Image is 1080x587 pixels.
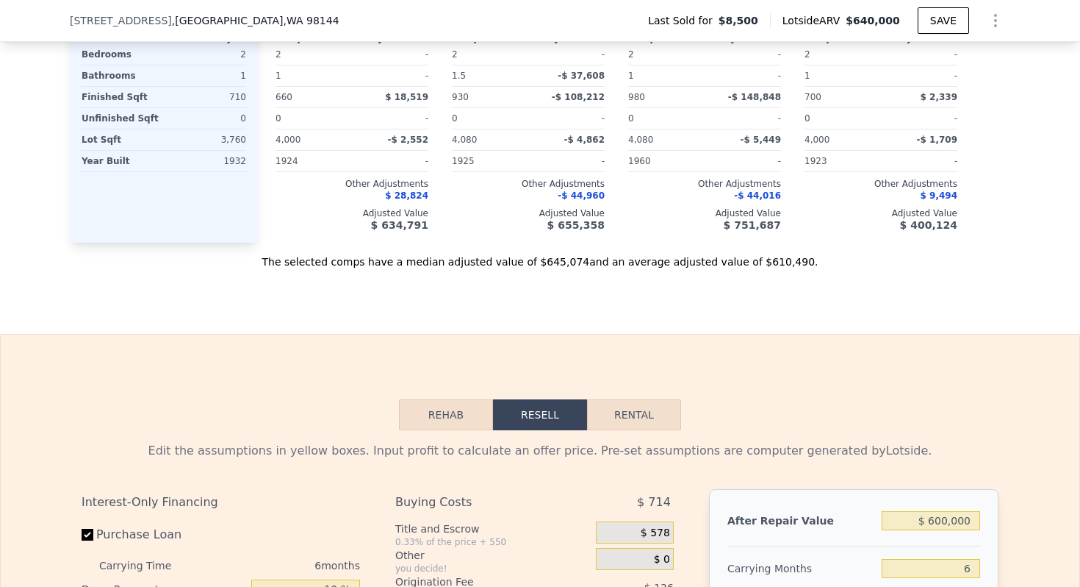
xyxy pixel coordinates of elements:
[82,108,161,129] div: Unfinished Sqft
[371,219,428,231] span: $ 634,791
[724,219,781,231] span: $ 751,687
[587,399,681,430] button: Rental
[452,207,605,219] div: Adjusted Value
[276,49,281,60] span: 2
[82,65,161,86] div: Bathrooms
[917,135,957,145] span: -$ 1,709
[628,207,781,219] div: Adjusted Value
[99,554,195,577] div: Carrying Time
[900,219,957,231] span: $ 400,124
[395,563,590,574] div: you decide!
[708,44,781,65] div: -
[804,135,829,145] span: 4,000
[884,151,957,171] div: -
[276,178,428,190] div: Other Adjustments
[355,44,428,65] div: -
[564,135,605,145] span: -$ 4,862
[628,92,645,102] span: 980
[884,44,957,65] div: -
[70,243,1010,269] div: The selected comps have a median adjusted value of $645,074 and an average adjusted value of $610...
[648,13,719,28] span: Last Sold for
[654,553,670,566] span: $ 0
[395,522,590,536] div: Title and Escrow
[547,219,605,231] span: $ 655,358
[388,135,428,145] span: -$ 2,552
[804,92,821,102] span: 700
[395,489,559,516] div: Buying Costs
[82,489,360,516] div: Interest-Only Financing
[82,522,245,548] label: Purchase Loan
[452,135,477,145] span: 4,080
[82,151,161,171] div: Year Built
[981,6,1010,35] button: Show Options
[728,92,781,102] span: -$ 148,848
[531,108,605,129] div: -
[452,92,469,102] span: 930
[531,151,605,171] div: -
[804,151,878,171] div: 1923
[355,65,428,86] div: -
[708,151,781,171] div: -
[452,49,458,60] span: 2
[734,191,781,201] span: -$ 44,016
[727,555,876,582] div: Carrying Months
[884,65,957,86] div: -
[452,65,525,86] div: 1.5
[628,151,702,171] div: 1960
[846,15,900,26] span: $640,000
[276,92,292,102] span: 660
[628,65,702,86] div: 1
[558,191,605,201] span: -$ 44,960
[355,108,428,129] div: -
[921,191,957,201] span: $ 9,494
[395,536,590,548] div: 0.33% of the price + 550
[641,527,670,540] span: $ 578
[708,65,781,86] div: -
[708,108,781,129] div: -
[531,44,605,65] div: -
[637,489,671,516] span: $ 714
[276,135,300,145] span: 4,000
[167,87,246,107] div: 710
[167,151,246,171] div: 1932
[452,178,605,190] div: Other Adjustments
[167,108,246,129] div: 0
[355,151,428,171] div: -
[782,13,846,28] span: Lotside ARV
[283,15,339,26] span: , WA 98144
[276,151,349,171] div: 1924
[172,13,339,28] span: , [GEOGRAPHIC_DATA]
[741,135,781,145] span: -$ 5,449
[727,508,876,534] div: After Repair Value
[82,87,161,107] div: Finished Sqft
[921,92,957,102] span: $ 2,339
[884,108,957,129] div: -
[167,129,246,150] div: 3,760
[804,178,957,190] div: Other Adjustments
[918,7,969,34] button: SAVE
[628,113,634,124] span: 0
[395,548,590,563] div: Other
[399,399,493,430] button: Rehab
[82,44,161,65] div: Bedrooms
[82,529,93,541] input: Purchase Loan
[552,92,605,102] span: -$ 108,212
[558,71,605,81] span: -$ 37,608
[628,135,653,145] span: 4,080
[452,151,525,171] div: 1925
[804,65,878,86] div: 1
[804,113,810,124] span: 0
[719,13,758,28] span: $8,500
[385,191,428,201] span: $ 28,824
[804,49,810,60] span: 2
[452,113,458,124] span: 0
[628,49,634,60] span: 2
[167,44,246,65] div: 2
[276,113,281,124] span: 0
[201,554,360,577] div: 6 months
[70,13,172,28] span: [STREET_ADDRESS]
[276,65,349,86] div: 1
[804,207,957,219] div: Adjusted Value
[385,92,428,102] span: $ 18,519
[82,129,161,150] div: Lot Sqft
